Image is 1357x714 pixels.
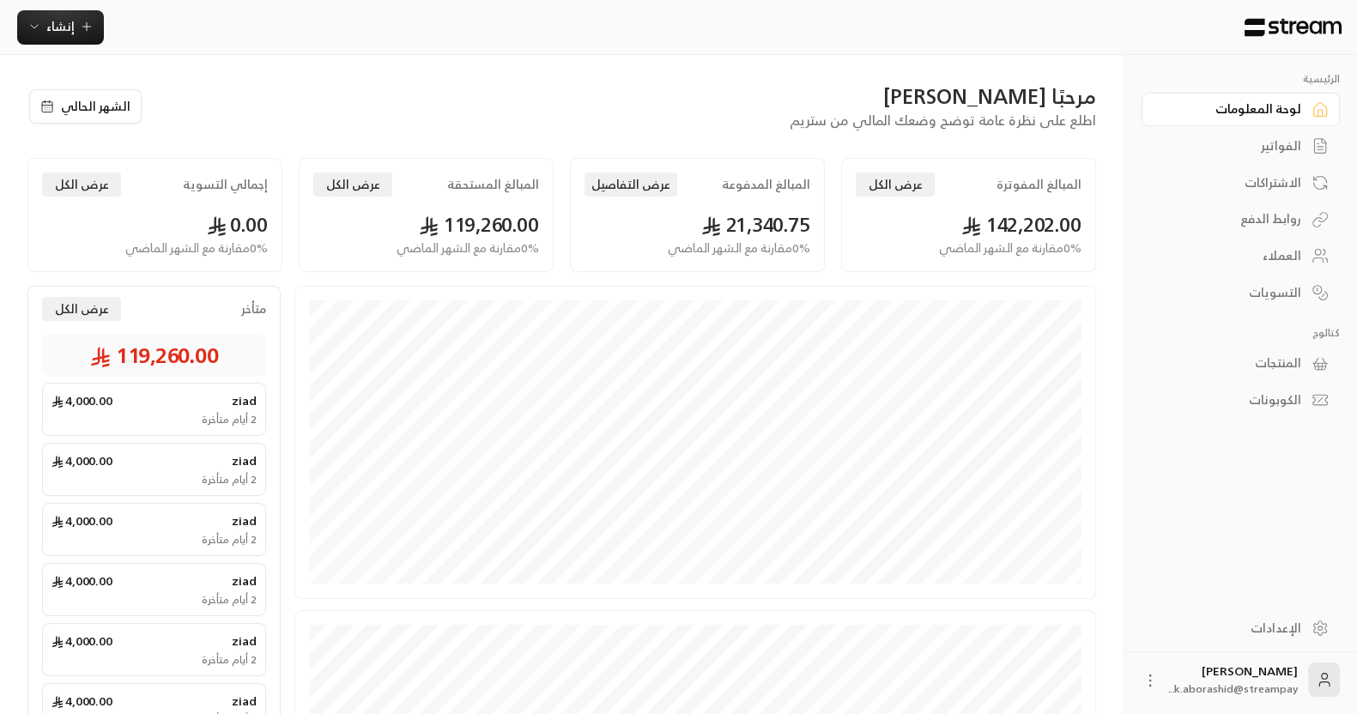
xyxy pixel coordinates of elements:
[1142,72,1340,86] p: الرئيسية
[161,82,1097,110] div: مرحبًا [PERSON_NAME]
[1243,18,1343,37] img: Logo
[1163,391,1301,408] div: الكوبونات
[1163,210,1301,227] div: روابط الدفع
[585,172,677,197] button: عرض التفاصيل
[1163,620,1301,637] div: الإعدادات
[397,239,539,257] span: 0 % مقارنة مع الشهر الماضي
[1142,326,1340,340] p: كتالوج
[1142,275,1340,309] a: التسويات
[202,473,257,487] span: 2 أيام متأخرة
[1142,93,1340,126] a: لوحة المعلومات
[90,342,219,369] span: 119,260.00
[1142,166,1340,199] a: الاشتراكات
[202,593,257,607] span: 2 أيام متأخرة
[1163,247,1301,264] div: العملاء
[183,176,268,193] h2: إجمالي التسوية
[241,300,266,318] span: متأخر
[668,239,810,257] span: 0 % مقارنة مع الشهر الماضي
[42,297,121,321] button: عرض الكل
[1142,347,1340,380] a: المنتجات
[51,452,112,469] span: 4,000.00
[202,413,257,427] span: 2 أيام متأخرة
[1163,284,1301,301] div: التسويات
[1169,663,1298,697] div: [PERSON_NAME]
[51,392,112,409] span: 4,000.00
[1142,611,1340,644] a: الإعدادات
[17,10,104,45] button: إنشاء
[232,512,257,529] span: ziad
[939,239,1081,257] span: 0 % مقارنة مع الشهر الماضي
[856,172,935,197] button: عرض الكل
[447,176,539,193] h2: المبالغ المستحقة
[42,383,266,436] a: ziad4,000.00 2 أيام متأخرة
[701,207,810,242] span: 21,340.75
[42,172,121,197] button: عرض الكل
[51,512,112,529] span: 4,000.00
[46,15,75,37] span: إنشاء
[790,108,1096,132] span: اطلع على نظرة عامة توضح وضعك المالي من ستريم
[1163,354,1301,372] div: المنتجات
[42,563,266,616] a: ziad4,000.00 2 أيام متأخرة
[1163,100,1301,118] div: لوحة المعلومات
[202,533,257,547] span: 2 أيام متأخرة
[1163,137,1301,154] div: الفواتير
[42,623,266,676] a: ziad4,000.00 2 أيام متأخرة
[961,207,1081,242] span: 142,202.00
[42,503,266,556] a: ziad4,000.00 2 أيام متأخرة
[51,572,112,590] span: 4,000.00
[232,392,257,409] span: ziad
[51,632,112,650] span: 4,000.00
[997,176,1081,193] h2: المبالغ المفوترة
[29,89,142,124] button: الشهر الحالي
[1142,203,1340,236] a: روابط الدفع
[232,632,257,650] span: ziad
[313,172,392,197] button: عرض الكل
[1142,130,1340,163] a: الفواتير
[232,693,257,710] span: ziad
[51,693,112,710] span: 4,000.00
[722,176,810,193] h2: المبالغ المدفوعة
[1142,239,1340,273] a: العملاء
[1142,384,1340,417] a: الكوبونات
[419,207,539,242] span: 119,260.00
[1169,680,1298,698] span: k.aborashid@streampay...
[232,452,257,469] span: ziad
[125,239,268,257] span: 0 % مقارنة مع الشهر الماضي
[1163,174,1301,191] div: الاشتراكات
[42,443,266,496] a: ziad4,000.00 2 أيام متأخرة
[232,572,257,590] span: ziad
[202,653,257,667] span: 2 أيام متأخرة
[207,207,268,242] span: 0.00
